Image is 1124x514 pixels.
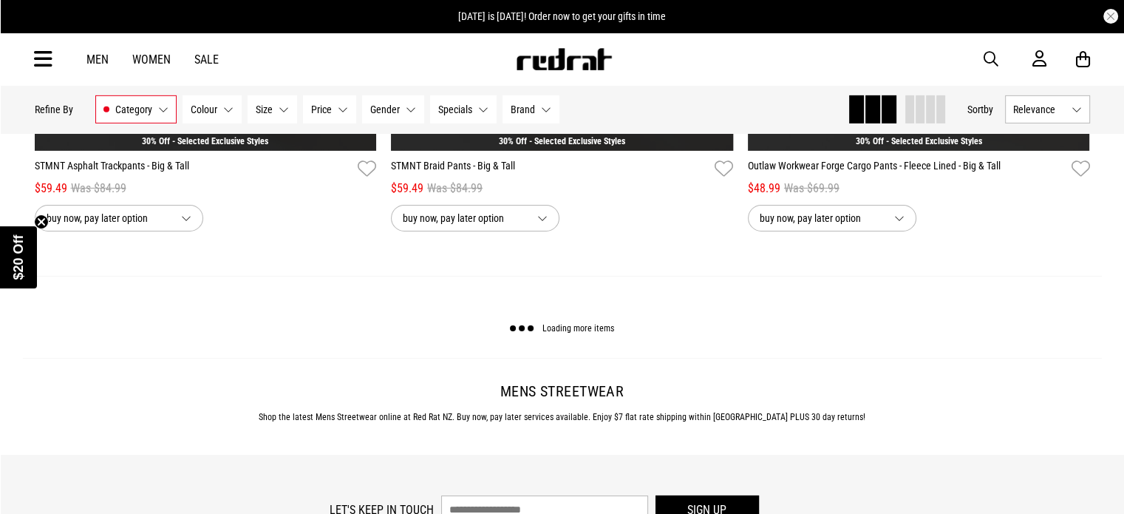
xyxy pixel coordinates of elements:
[311,104,332,115] span: Price
[430,95,497,124] button: Specials
[542,324,614,334] span: Loading more items
[248,95,297,124] button: Size
[35,412,1090,422] p: Shop the latest Mens Streetwear online at Red Rat NZ. Buy now, pay later services available. Enjo...
[391,180,423,197] span: $59.49
[984,104,993,115] span: by
[499,136,625,146] a: 30% Off - Selected Exclusive Styles
[370,104,400,115] span: Gender
[256,104,273,115] span: Size
[35,180,67,197] span: $59.49
[458,10,666,22] span: [DATE] is [DATE]! Order now to get your gifts in time
[748,205,916,231] button: buy now, pay later option
[748,158,1066,180] a: Outlaw Workwear Forge Cargo Pants - Fleece Lined - Big & Tall
[503,95,559,124] button: Brand
[362,95,424,124] button: Gender
[35,104,73,115] p: Refine By
[511,104,535,115] span: Brand
[1013,104,1066,115] span: Relevance
[12,6,56,50] button: Open LiveChat chat widget
[132,53,171,67] a: Women
[391,158,709,180] a: STMNT Braid Pants - Big & Tall
[303,95,356,124] button: Price
[784,180,839,197] span: Was $69.99
[115,104,152,115] span: Category
[11,234,26,280] span: $20 Off
[35,382,1090,400] h2: Mens Streetwear
[856,136,982,146] a: 30% Off - Selected Exclusive Styles
[427,180,483,197] span: Was $84.99
[86,53,109,67] a: Men
[35,205,203,231] button: buy now, pay later option
[515,48,613,70] img: Redrat logo
[760,209,882,227] span: buy now, pay later option
[748,180,780,197] span: $48.99
[95,95,177,124] button: Category
[438,104,472,115] span: Specials
[1005,95,1090,124] button: Relevance
[183,95,242,124] button: Colour
[35,158,352,180] a: STMNT Asphalt Trackpants - Big & Tall
[967,101,993,118] button: Sortby
[391,205,559,231] button: buy now, pay later option
[71,180,126,197] span: Was $84.99
[403,209,525,227] span: buy now, pay later option
[194,53,219,67] a: Sale
[34,214,49,229] button: Close teaser
[191,104,217,115] span: Colour
[47,209,169,227] span: buy now, pay later option
[142,136,268,146] a: 30% Off - Selected Exclusive Styles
